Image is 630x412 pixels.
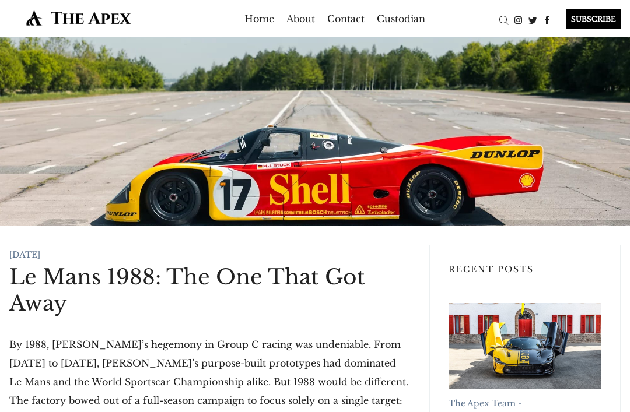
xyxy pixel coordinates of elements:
h1: Le Mans 1988: The One That Got Away [9,264,411,316]
div: SUBSCRIBE [566,9,621,29]
time: [DATE] [9,249,40,260]
a: Facebook [540,13,555,25]
a: The Apex Team - [449,398,521,409]
img: The Apex by Custodian [9,9,148,26]
a: About [286,9,315,28]
h3: Recent Posts [449,264,601,284]
a: Monterey Car Week 2025: Ferrari Leads Record-Breaking Auctions with $432.8 Million in Sales [449,303,601,389]
a: Search [496,13,511,25]
a: SUBSCRIBE [555,9,621,29]
a: Custodian [377,9,425,28]
a: Twitter [526,13,540,25]
a: Instagram [511,13,526,25]
a: Contact [327,9,365,28]
a: Home [244,9,274,28]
